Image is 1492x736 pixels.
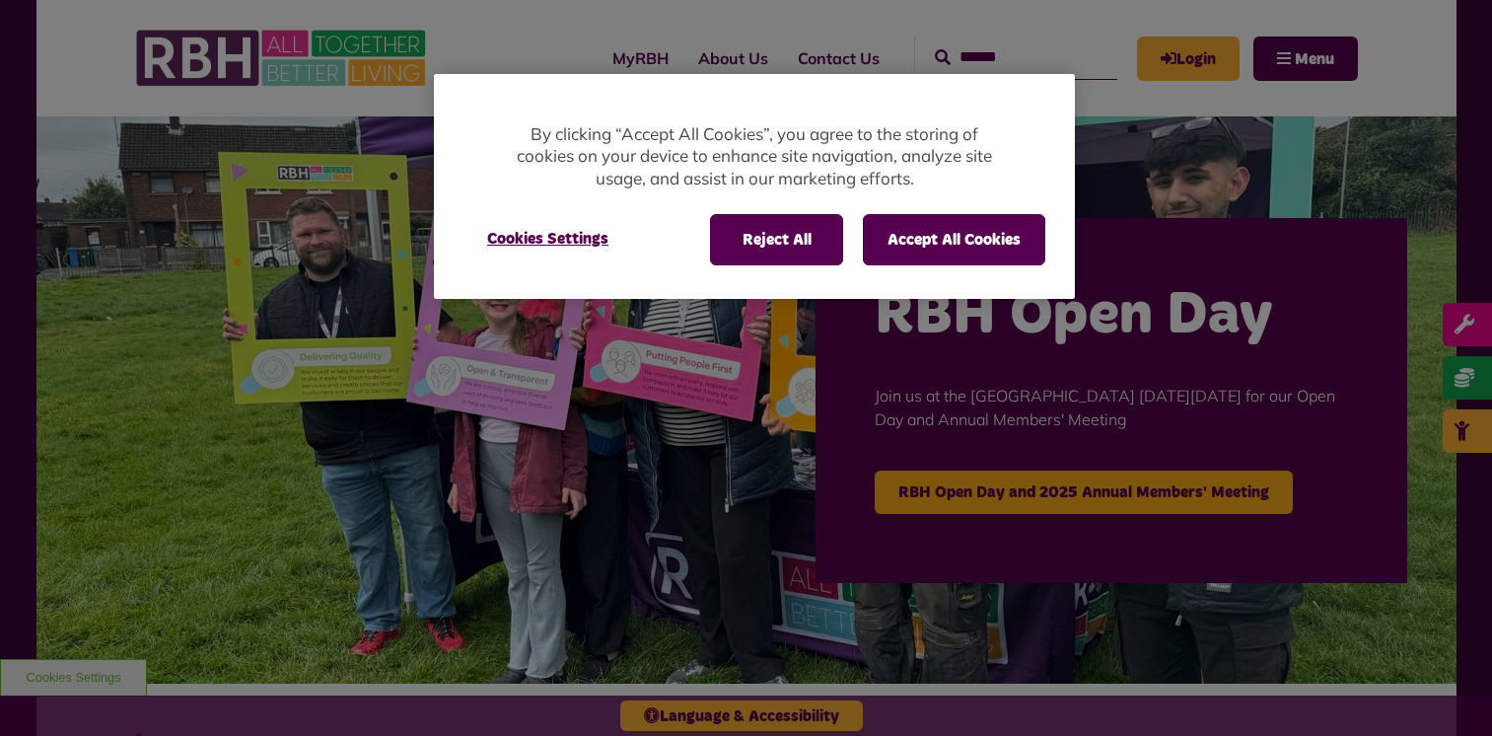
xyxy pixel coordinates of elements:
button: Reject All [710,214,843,265]
div: Privacy [434,74,1075,300]
button: Accept All Cookies [863,214,1045,265]
div: Cookie banner [434,74,1075,300]
p: By clicking “Accept All Cookies”, you agree to the storing of cookies on your device to enhance s... [513,123,996,190]
button: Cookies Settings [463,214,632,263]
